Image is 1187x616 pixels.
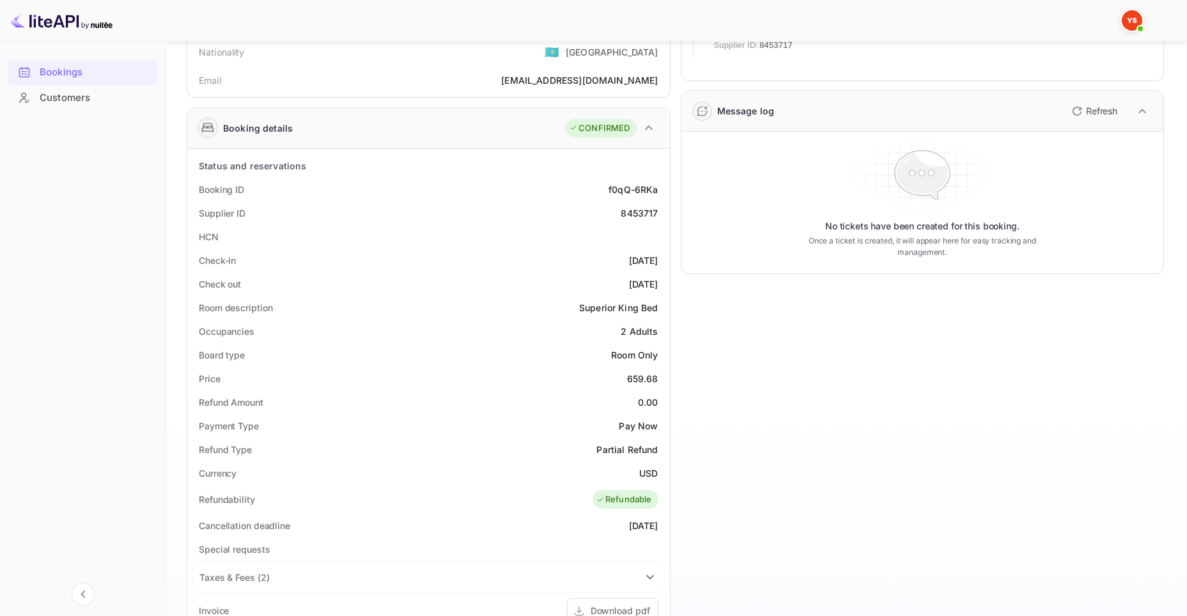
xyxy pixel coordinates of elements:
div: Board type [199,348,245,362]
span: United States [545,40,559,63]
div: Message log [717,104,775,118]
div: CONFIRMED [569,122,630,135]
a: Bookings [8,60,158,84]
div: 0.00 [638,396,658,409]
div: Taxes & Fees ( 2 ) [199,571,269,584]
div: [EMAIL_ADDRESS][DOMAIN_NAME] [501,73,658,87]
div: Special requests [199,543,270,556]
div: Check out [199,277,241,291]
div: Occupancies [199,325,254,338]
div: f0qQ-6RKa [609,183,658,196]
div: [DATE] [629,277,658,291]
button: Collapse navigation [72,583,95,606]
div: Refundable [596,493,652,506]
div: Email [199,73,221,87]
div: Booking ID [199,183,244,196]
div: 8453717 [621,206,658,220]
span: Supplier ID: [714,39,759,52]
div: USD [639,466,658,480]
div: 659.68 [627,372,658,385]
p: Once a ticket is created, it will appear here for easy tracking and management. [793,235,1052,258]
span: 8453717 [759,39,793,52]
img: Yandex Support [1122,10,1142,31]
div: Check-in [199,254,236,267]
div: Refund Type [199,443,252,456]
div: Payment Type [199,419,259,433]
div: Partial Refund [596,443,658,456]
div: [GEOGRAPHIC_DATA] [566,45,658,59]
div: Customers [40,91,151,105]
div: Booking details [223,121,293,135]
div: Refund Amount [199,396,263,409]
div: Superior King Bed [579,301,658,314]
div: Room Only [611,348,658,362]
div: Customers [8,86,158,111]
div: Price [199,372,221,385]
div: Cancellation deadline [199,519,290,532]
div: [DATE] [629,519,658,532]
p: Refresh [1086,104,1117,118]
a: Customers [8,86,158,109]
div: Bookings [40,65,151,80]
div: Bookings [8,60,158,85]
div: Taxes & Fees (2) [193,562,664,592]
div: Refundability [199,493,255,506]
div: Supplier ID [199,206,245,220]
div: Status and reservations [199,159,306,173]
img: LiteAPI logo [10,10,112,31]
div: Currency [199,466,237,480]
button: Refresh [1064,101,1122,121]
div: HCN [199,230,219,243]
div: [DATE] [629,254,658,267]
div: 2 Adults [621,325,658,338]
div: Nationality [199,45,245,59]
div: Room description [199,301,272,314]
p: No tickets have been created for this booking. [825,220,1020,233]
div: Pay Now [619,419,658,433]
